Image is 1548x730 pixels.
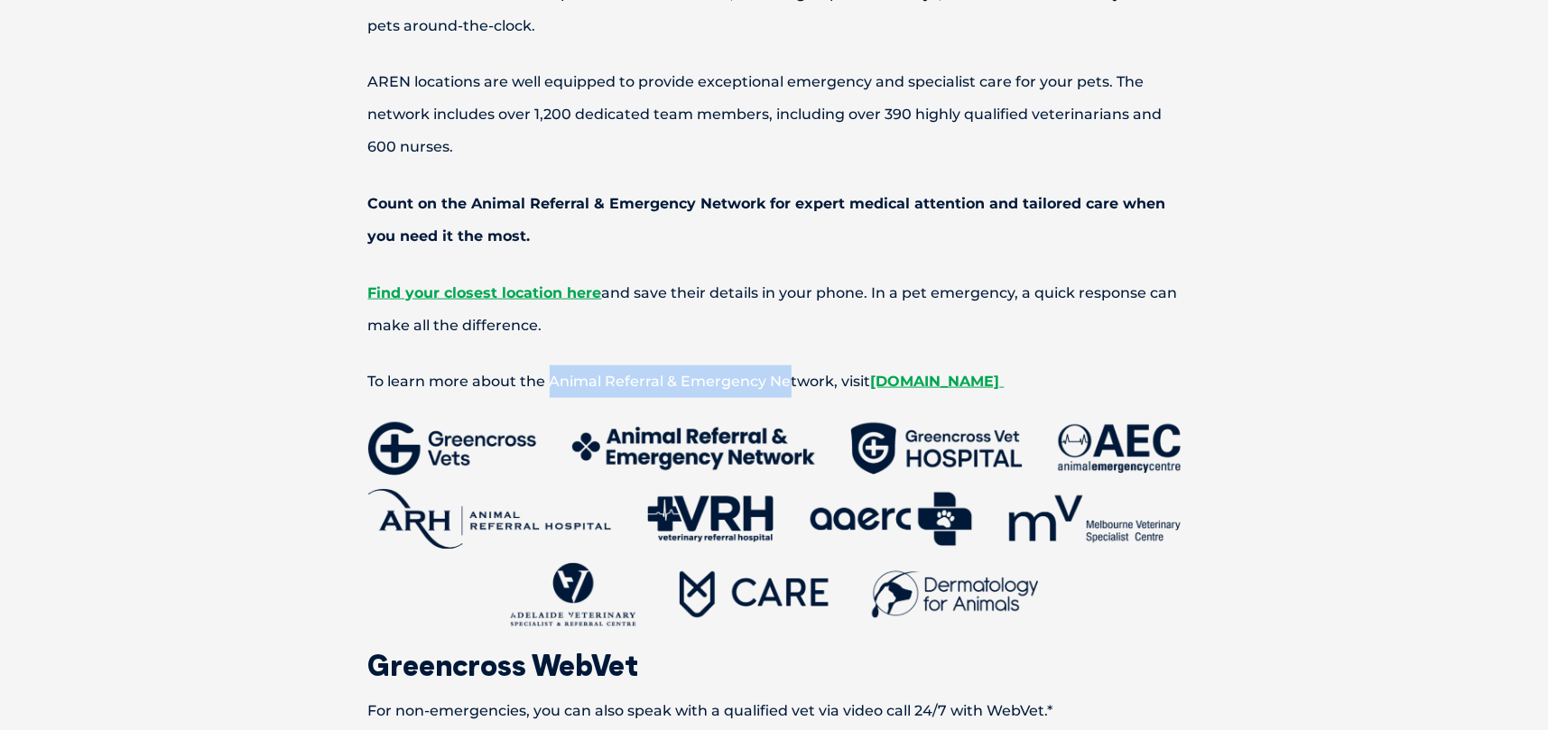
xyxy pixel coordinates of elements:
[368,284,602,301] a: Find your closest location here
[368,195,1166,245] span: Count on the Animal Referral & Emergency Network for expert medical attention and tailored care w...
[368,284,1178,334] span: and save their details in your phone. In a pet emergency, a quick response can make all the diffe...
[368,73,1163,155] span: AREN locations are well equipped to provide exceptional emergency and specialist care for your pe...
[871,373,1005,390] a: [DOMAIN_NAME]
[871,373,1000,390] span: [DOMAIN_NAME]
[368,373,871,390] span: To learn more about the Animal Referral & Emergency Network, visit
[305,651,1244,679] h2: Greencross WebVet
[368,702,1053,719] span: For non-emergencies, you can also speak with a qualified vet via video call 24/7 with WebVet.*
